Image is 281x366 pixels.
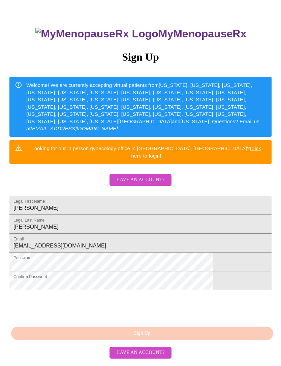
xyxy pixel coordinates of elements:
iframe: reCAPTCHA [9,294,112,320]
button: Have an account? [110,174,171,186]
img: MyMenopauseRx Logo [35,28,158,40]
h3: Sign Up [9,51,272,63]
a: Click here to login! [131,145,261,158]
div: Welcome! We are currently accepting virtual patients from [US_STATE], [US_STATE], [US_STATE], [US... [26,79,266,135]
h3: MyMenopauseRx [10,28,272,40]
div: Looking for our in person gynecology office in [GEOGRAPHIC_DATA], [GEOGRAPHIC_DATA]? [26,142,266,162]
a: Have an account? [108,349,173,355]
button: Have an account? [110,347,171,359]
a: Have an account? [108,181,173,187]
span: Have an account? [116,348,164,357]
span: Have an account? [116,176,164,184]
em: [EMAIL_ADDRESS][DOMAIN_NAME] [31,126,118,131]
